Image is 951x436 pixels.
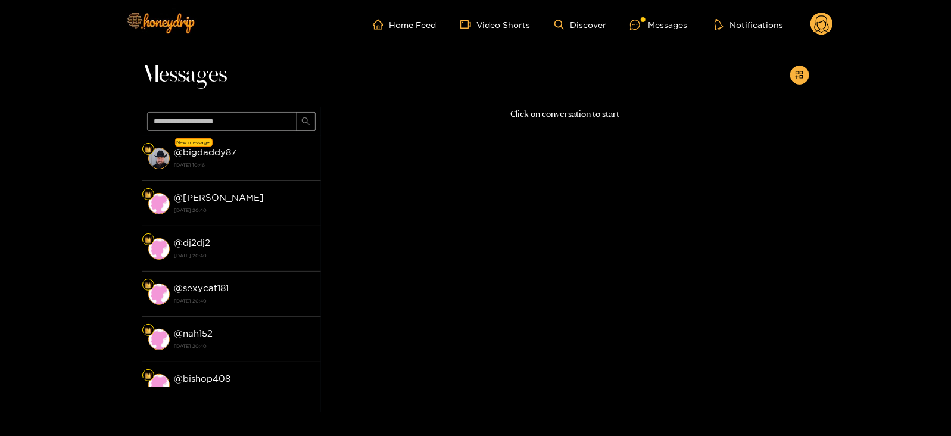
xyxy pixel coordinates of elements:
img: conversation [148,238,170,260]
span: home [373,19,389,30]
img: conversation [148,329,170,350]
strong: @ [PERSON_NAME] [174,192,264,203]
img: Fan Level [145,372,152,379]
img: Fan Level [145,282,152,289]
img: Fan Level [145,236,152,244]
img: conversation [148,284,170,305]
img: Fan Level [145,191,152,198]
strong: @ dj2dj2 [174,238,211,248]
strong: @ bigdaddy87 [174,147,237,157]
img: Fan Level [145,146,152,153]
strong: [DATE] 20:40 [174,341,315,351]
span: Messages [142,61,227,89]
strong: [DATE] 20:40 [174,250,315,261]
strong: @ nah152 [174,328,213,338]
strong: @ sexycat181 [174,283,229,293]
strong: [DATE] 20:40 [174,386,315,397]
strong: [DATE] 20:40 [174,295,315,306]
button: search [297,112,316,131]
strong: [DATE] 20:40 [174,205,315,216]
span: video-camera [460,19,477,30]
strong: @ bishop408 [174,373,231,384]
img: conversation [148,193,170,214]
img: conversation [148,148,170,169]
p: Click on conversation to start [321,107,809,121]
button: appstore-add [790,66,809,85]
div: Messages [630,18,687,32]
img: conversation [148,374,170,395]
a: Video Shorts [460,19,531,30]
span: search [301,117,310,127]
strong: [DATE] 10:46 [174,160,315,170]
span: appstore-add [795,70,804,80]
img: Fan Level [145,327,152,334]
a: Home Feed [373,19,436,30]
div: New message [175,138,213,147]
a: Discover [554,20,606,30]
button: Notifications [711,18,787,30]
